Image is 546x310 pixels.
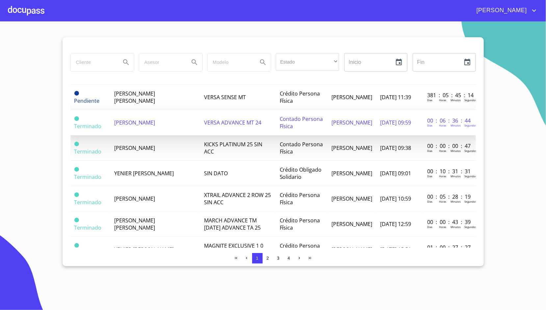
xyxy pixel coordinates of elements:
span: Contado Persona Física [280,141,323,155]
button: 3 [273,253,284,264]
p: Segundos [464,124,477,127]
span: [PERSON_NAME] [331,246,372,253]
p: 01 : 00 : 27 : 27 [427,244,472,251]
p: Minutos [451,149,461,153]
span: Crédito Persona Física [280,217,320,231]
span: VERSA ADVANCE MT 24 [204,119,261,126]
p: Dias [427,98,432,102]
span: [PERSON_NAME] [472,5,530,16]
p: Minutos [451,124,461,127]
p: 00 : 06 : 36 : 44 [427,117,472,124]
p: Segundos [464,174,477,178]
p: 381 : 05 : 45 : 14 [427,92,472,99]
button: Search [255,54,271,70]
span: [PERSON_NAME] [331,119,372,126]
p: Minutos [451,174,461,178]
button: Search [187,54,202,70]
p: Dias [427,200,432,203]
span: [PERSON_NAME] [331,195,372,202]
p: Dias [427,149,432,153]
span: [PERSON_NAME] [331,94,372,101]
span: VERSA SENSE MT [204,94,246,101]
p: Dias [427,174,432,178]
span: Terminado [74,173,102,181]
span: Terminado [74,167,79,172]
span: Pendiente [74,91,79,96]
span: YENIER [PERSON_NAME] [114,246,174,253]
button: account of current user [472,5,538,16]
p: Minutos [451,225,461,229]
span: Terminado [74,148,102,155]
span: Terminado [74,123,102,130]
p: 00 : 05 : 28 : 19 [427,193,472,200]
p: Segundos [464,225,477,229]
span: Crédito Obligado Solidario [280,166,322,181]
span: [DATE] 12:59 [380,220,411,228]
span: [DATE] 10:59 [380,195,411,202]
span: [PERSON_NAME] [331,170,372,177]
p: Horas [439,124,446,127]
p: 00 : 00 : 00 : 47 [427,142,472,150]
p: Horas [439,174,446,178]
span: Terminado [74,142,79,146]
button: 4 [284,253,294,264]
input: search [208,53,252,71]
p: Horas [439,200,446,203]
span: MAGNITE EXCLUSIVE 1 0 LTS CVT 25 [204,242,263,257]
span: Crédito Persona Física [280,90,320,104]
span: [PERSON_NAME] [331,144,372,152]
p: Horas [439,225,446,229]
span: [DATE] 09:38 [380,144,411,152]
span: [PERSON_NAME] [PERSON_NAME] [114,90,155,104]
button: Search [118,54,134,70]
span: Terminado [74,192,79,197]
div: ​ [276,53,339,71]
p: Minutos [451,98,461,102]
p: Horas [439,149,446,153]
span: 3 [277,256,279,261]
p: Segundos [464,149,477,153]
p: 00 : 10 : 31 : 31 [427,168,472,175]
p: Dias [427,124,432,127]
span: Terminado [74,218,79,222]
p: Segundos [464,200,477,203]
span: Pendiente [74,97,100,104]
span: [PERSON_NAME] [PERSON_NAME] [114,217,155,231]
span: [DATE] 09:01 [380,170,411,177]
span: Crédito Persona Física [280,191,320,206]
span: [PERSON_NAME] [114,144,155,152]
button: 2 [263,253,273,264]
span: [DATE] 15:51 [380,246,411,253]
button: 1 [252,253,263,264]
p: Segundos [464,98,477,102]
p: Minutos [451,200,461,203]
span: Terminado [74,199,102,206]
span: XTRAIL ADVANCE 2 ROW 25 SIN ACC [204,191,271,206]
span: 2 [267,256,269,261]
span: [DATE] 11:39 [380,94,411,101]
p: Horas [439,98,446,102]
input: search [139,53,184,71]
span: [PERSON_NAME] [114,195,155,202]
span: MARCH ADVANCE TM [DATE] ADVANCE TA 25 [204,217,261,231]
p: Dias [427,225,432,229]
span: Contado Persona Física [280,115,323,130]
span: [DATE] 09:59 [380,119,411,126]
p: 00 : 00 : 43 : 39 [427,218,472,226]
span: KICKS PLATINUM 25 SIN ACC [204,141,262,155]
span: [PERSON_NAME] [114,119,155,126]
span: Terminado [74,224,102,231]
span: SIN DATO [204,170,228,177]
span: Crédito Persona Física [280,242,320,257]
span: Terminado [74,243,79,248]
span: 4 [288,256,290,261]
span: [PERSON_NAME] [331,220,372,228]
span: YENIER [PERSON_NAME] [114,170,174,177]
input: search [71,53,116,71]
span: Terminado [74,116,79,121]
span: 1 [256,256,258,261]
